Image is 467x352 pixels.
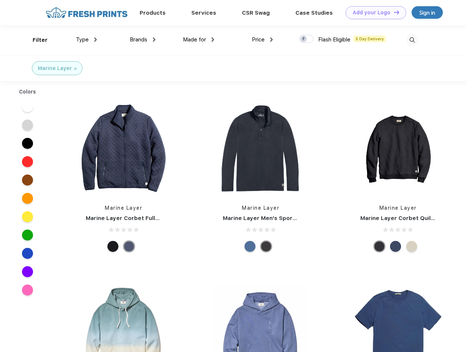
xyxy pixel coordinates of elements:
div: Charcoal [261,241,272,252]
span: Made for [183,36,206,43]
img: dropdown.png [212,37,214,42]
a: Marine Layer [379,205,417,211]
span: 5 Day Delivery [353,36,386,42]
div: Add your Logo [353,10,390,16]
div: Colors [14,88,42,96]
a: Marine Layer [242,205,279,211]
img: filter_cancel.svg [74,67,77,70]
img: desktop_search.svg [406,34,418,46]
img: DT [394,10,399,14]
a: Marine Layer [105,205,142,211]
img: dropdown.png [94,37,97,42]
span: Brands [130,36,147,43]
img: fo%20logo%202.webp [44,6,130,19]
img: func=resize&h=266 [75,99,172,197]
img: dropdown.png [270,37,273,42]
div: Oat Heather [406,241,417,252]
a: Sign in [412,6,443,19]
span: Price [252,36,265,43]
a: Services [191,10,216,16]
a: Products [140,10,166,16]
div: Navy [124,241,135,252]
span: Flash Eligible [318,36,350,43]
a: CSR Swag [242,10,270,16]
div: Marine Layer [38,65,72,72]
div: Charcoal [374,241,385,252]
div: Deep Denim [244,241,255,252]
span: Type [76,36,89,43]
a: Marine Layer Men's Sport Quarter Zip [223,215,329,221]
div: Navy Heather [390,241,401,252]
a: Marine Layer Corbet Full-Zip Jacket [86,215,187,221]
img: func=resize&h=266 [349,99,447,197]
div: Filter [33,36,48,44]
img: func=resize&h=266 [212,99,309,197]
div: Sign in [419,8,435,17]
div: Black [107,241,118,252]
img: dropdown.png [153,37,155,42]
